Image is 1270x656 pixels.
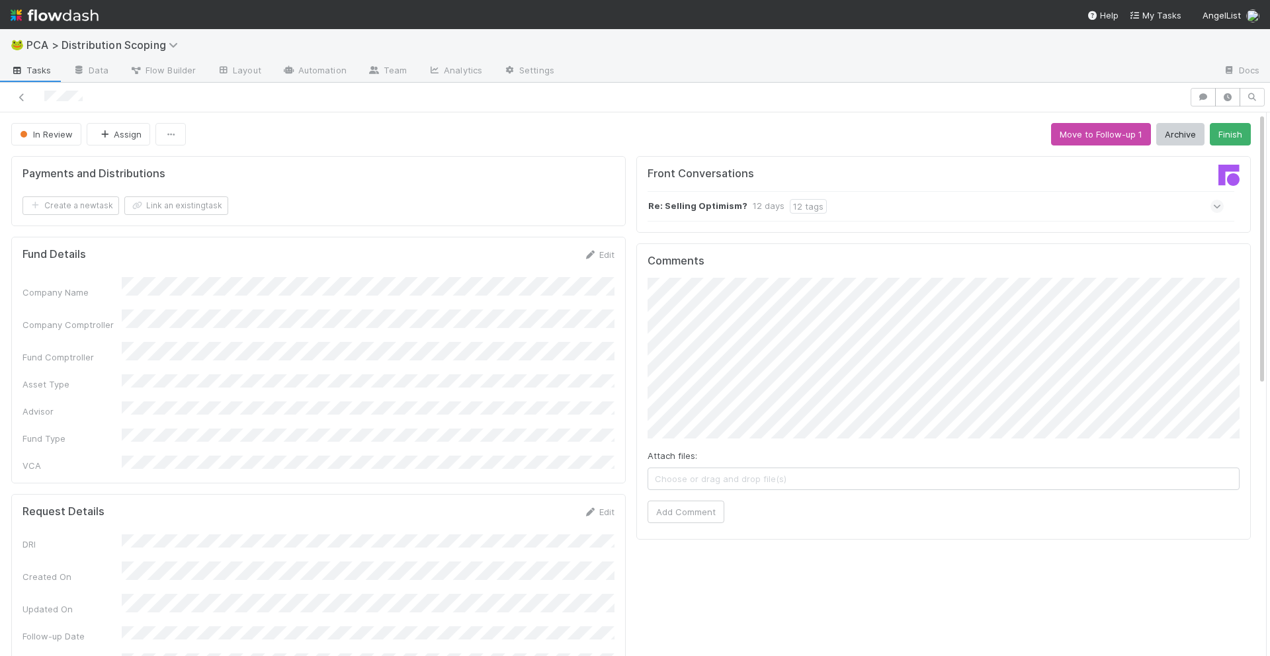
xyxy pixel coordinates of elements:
div: Advisor [22,405,122,418]
a: Analytics [417,61,493,82]
span: My Tasks [1129,10,1181,20]
span: AngelList [1203,10,1241,20]
a: My Tasks [1129,9,1181,22]
h5: Front Conversations [648,167,934,181]
div: Fund Type [22,432,122,445]
div: Follow-up Date [22,630,122,643]
h5: Fund Details [22,248,86,261]
a: Layout [206,61,272,82]
strong: Re: Selling Optimism? [648,199,747,214]
div: VCA [22,459,122,472]
button: Link an existingtask [124,196,228,215]
label: Attach files: [648,449,697,462]
div: Company Comptroller [22,318,122,331]
span: Choose or drag and drop file(s) [648,468,1239,489]
button: Create a newtask [22,196,119,215]
div: Fund Comptroller [22,350,122,364]
a: Flow Builder [119,61,206,82]
button: Assign [87,123,150,145]
img: front-logo-b4b721b83371efbadf0a.svg [1218,165,1240,186]
span: PCA > Distribution Scoping [26,38,185,52]
span: Flow Builder [130,63,196,77]
div: 12 days [753,199,784,214]
button: Add Comment [648,501,724,523]
div: Company Name [22,286,122,299]
a: Edit [583,249,614,260]
div: DRI [22,538,122,551]
div: Updated On [22,602,122,616]
a: Automation [272,61,357,82]
h5: Payments and Distributions [22,167,165,181]
a: Data [62,61,119,82]
button: Archive [1156,123,1205,145]
h5: Request Details [22,505,105,518]
div: Created On [22,570,122,583]
a: Team [357,61,417,82]
span: In Review [17,129,73,140]
button: Move to Follow-up 1 [1051,123,1151,145]
span: 🐸 [11,39,24,50]
a: Edit [583,507,614,517]
div: 12 tags [790,199,827,214]
a: Docs [1212,61,1270,82]
button: Finish [1210,123,1251,145]
img: logo-inverted-e16ddd16eac7371096b0.svg [11,4,99,26]
button: In Review [11,123,81,145]
span: Tasks [11,63,52,77]
div: Help [1087,9,1119,22]
img: avatar_ad9da010-433a-4b4a-a484-836c288de5e1.png [1246,9,1259,22]
div: Asset Type [22,378,122,391]
h5: Comments [648,255,1240,268]
a: Settings [493,61,565,82]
